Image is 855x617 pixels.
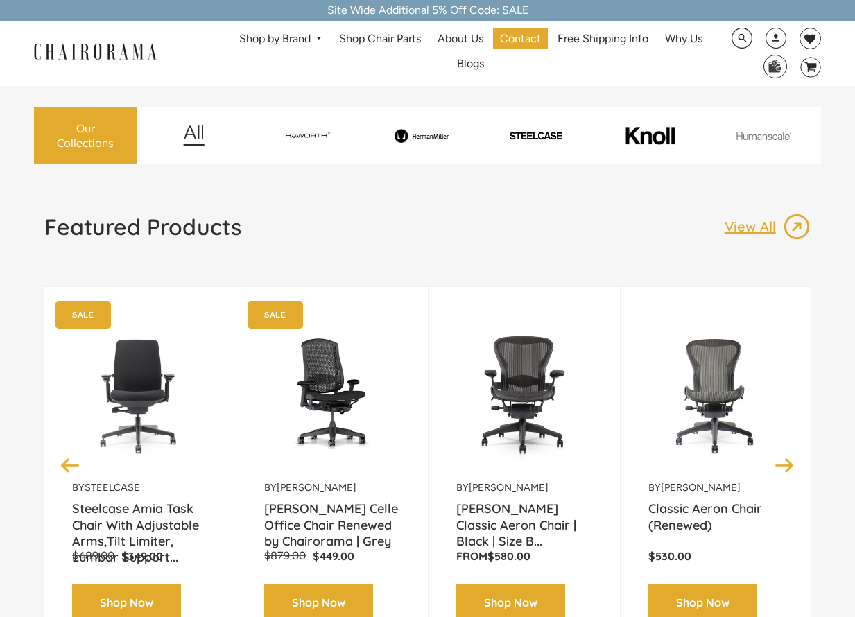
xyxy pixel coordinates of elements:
a: Free Shipping Info [551,28,655,49]
text: SALE [72,310,94,319]
a: Blogs [450,53,491,75]
button: Previous [58,452,83,476]
a: About Us [431,28,490,49]
span: Why Us [665,32,702,46]
p: by [648,481,784,494]
img: chairorama [26,41,164,65]
span: $530.00 [648,549,691,563]
p: From [456,549,592,564]
p: by [264,481,400,494]
a: Herman Miller Celle Office Chair Renewed by Chairorama | Grey - chairorama Herman Miller Celle Of... [264,308,400,481]
span: About Us [438,32,483,46]
span: Free Shipping Info [558,32,648,46]
img: Classic Aeron Chair (Renewed) - chairorama [648,308,784,481]
span: $449.00 [313,549,354,563]
text: SALE [264,310,286,319]
span: $489.00 [72,549,114,562]
img: Herman Miller Celle Office Chair Renewed by Chairorama | Grey - chairorama [264,308,400,481]
span: Shop Chair Parts [339,32,421,46]
a: View All [725,213,811,241]
img: Herman Miller Classic Aeron Chair | Black | Size B (Renewed) - chairorama [456,308,592,481]
h1: Featured Products [44,213,241,241]
a: [PERSON_NAME] [661,481,741,494]
a: Featured Products [44,213,241,252]
a: [PERSON_NAME] Celle Office Chair Renewed by Chairorama | Grey [264,501,400,535]
img: WhatsApp_Image_2024-07-12_at_16.23.01.webp [764,55,786,76]
a: Classic Aeron Chair (Renewed) [648,501,784,535]
a: Herman Miller Classic Aeron Chair | Black | Size B (Renewed) - chairorama Herman Miller Classic A... [456,308,592,481]
img: image_11.png [709,132,819,140]
span: $349.00 [121,549,163,563]
span: $879.00 [264,549,306,562]
img: image_12.png [155,125,232,146]
a: [PERSON_NAME] [277,481,356,494]
span: Contact [500,32,541,46]
a: Shop Chair Parts [332,28,428,49]
p: View All [725,218,783,236]
a: Amia Chair by chairorama.com Renewed Amia Chair chairorama.com [72,308,208,481]
a: Contact [493,28,548,49]
img: image_13.png [783,213,811,241]
p: by [72,481,208,494]
button: Next [772,452,797,476]
img: image_7_14f0750b-d084-457f-979a-a1ab9f6582c4.png [252,126,363,146]
span: Blogs [457,57,484,71]
p: by [456,481,592,494]
a: Classic Aeron Chair (Renewed) - chairorama Classic Aeron Chair (Renewed) - chairorama [648,308,784,481]
a: Shop by Brand [232,28,330,50]
img: Amia Chair by chairorama.com [72,308,208,481]
a: Steelcase Amia Task Chair With Adjustable Arms,Tilt Limiter, Lumbar Support... [72,501,208,535]
a: Why Us [658,28,709,49]
a: Our Collections [34,107,136,164]
span: $580.00 [487,549,530,563]
a: [PERSON_NAME] Classic Aeron Chair | Black | Size B... [456,501,592,535]
img: PHOTO-2024-07-09-00-53-10-removebg-preview.png [481,131,591,141]
a: [PERSON_NAME] [469,481,549,494]
img: image_10_1.png [595,125,705,146]
img: image_8_173eb7e0-7579-41b4-bc8e-4ba0b8ba93e8.png [367,129,477,143]
nav: DesktopNavigation [223,28,718,79]
a: Steelcase [85,481,140,494]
